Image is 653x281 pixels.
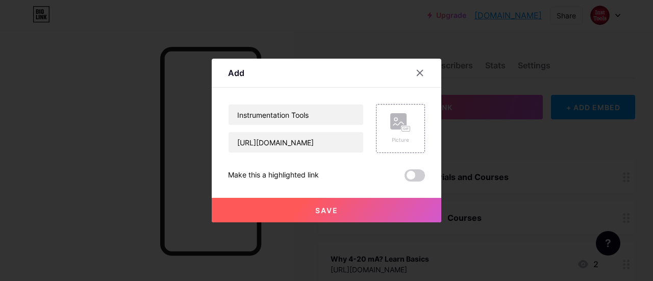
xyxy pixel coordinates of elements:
[212,198,441,222] button: Save
[228,169,319,182] div: Make this a highlighted link
[229,132,363,152] input: URL
[390,136,411,144] div: Picture
[228,67,244,79] div: Add
[315,206,338,215] span: Save
[229,105,363,125] input: Title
